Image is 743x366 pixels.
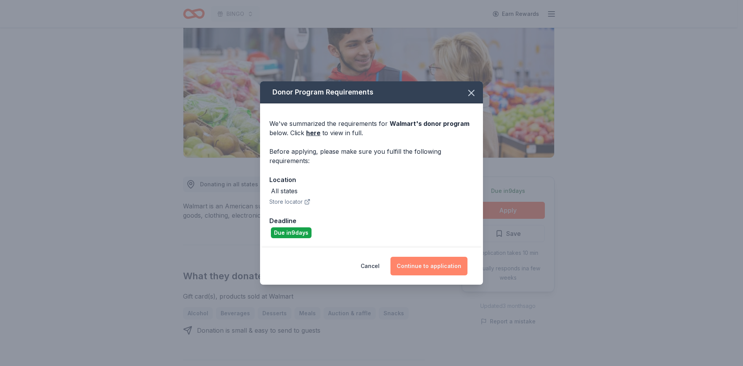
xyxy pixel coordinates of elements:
div: Before applying, please make sure you fulfill the following requirements: [269,147,474,165]
a: here [306,128,320,137]
button: Cancel [361,257,380,275]
div: Due in 9 days [271,227,312,238]
button: Continue to application [390,257,467,275]
div: Donor Program Requirements [260,81,483,103]
div: All states [271,186,298,196]
div: Location [269,175,474,185]
div: We've summarized the requirements for below. Click to view in full. [269,119,474,137]
span: Walmart 's donor program [390,120,469,127]
button: Store locator [269,197,310,206]
div: Deadline [269,216,474,226]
